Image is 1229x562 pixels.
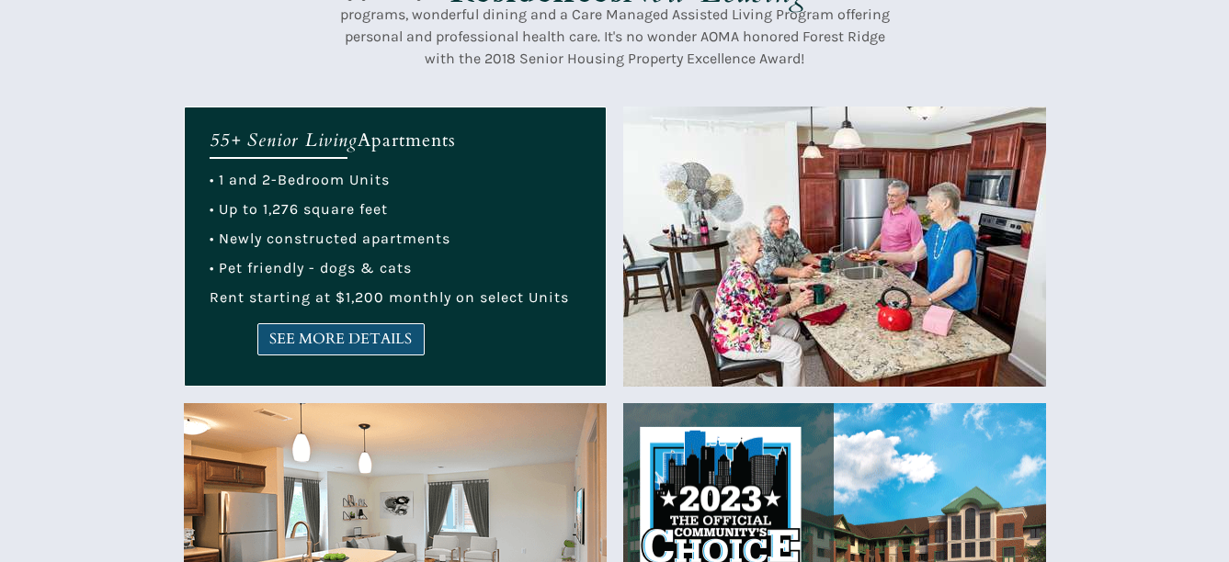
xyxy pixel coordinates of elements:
[258,331,424,348] span: SEE MORE DETAILS
[210,288,569,306] span: Rent starting at $1,200 monthly on select Units
[358,128,456,152] span: Apartments
[210,230,450,247] span: • Newly constructed apartments
[210,128,358,152] em: 55+ Senior Living
[210,200,388,218] span: • Up to 1,276 square feet
[257,323,425,355] a: SEE MORE DETAILS
[210,171,390,188] span: • 1 and 2-Bedroom Units
[210,259,412,276] span: • Pet friendly - dogs & cats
